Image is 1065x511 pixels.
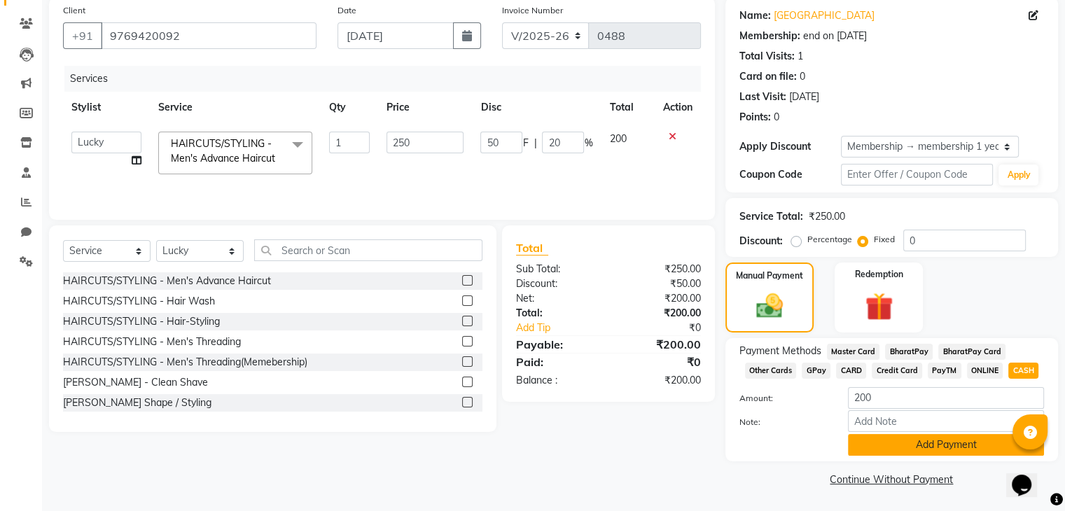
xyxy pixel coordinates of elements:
[171,137,275,164] span: HAIRCUTS/STYLING - Men's Advance Haircut
[848,387,1044,409] input: Amount
[63,22,102,49] button: +91
[739,110,771,125] div: Points:
[63,395,211,410] div: [PERSON_NAME] Shape / Styling
[63,314,220,329] div: HAIRCUTS/STYLING - Hair-Styling
[774,110,779,125] div: 0
[802,363,830,379] span: GPay
[798,49,803,64] div: 1
[848,410,1044,432] input: Add Note
[63,274,271,288] div: HAIRCUTS/STYLING - Men's Advance Haircut
[739,344,821,358] span: Payment Methods
[874,233,895,246] label: Fixed
[608,276,711,291] div: ₹50.00
[608,291,711,306] div: ₹200.00
[506,291,608,306] div: Net:
[739,8,771,23] div: Name:
[625,321,711,335] div: ₹0
[502,4,563,17] label: Invoice Number
[609,132,626,145] span: 200
[745,363,797,379] span: Other Cards
[1006,455,1051,497] iframe: chat widget
[800,69,805,84] div: 0
[275,152,281,164] a: x
[736,269,803,282] label: Manual Payment
[967,363,1003,379] span: ONLINE
[729,416,837,428] label: Note:
[506,262,608,276] div: Sub Total:
[378,92,472,123] th: Price
[729,392,837,405] label: Amount:
[836,363,866,379] span: CARD
[254,239,482,261] input: Search or Scan
[655,92,701,123] th: Action
[827,344,880,360] span: Master Card
[63,294,215,309] div: HAIRCUTS/STYLING - Hair Wash
[739,234,783,248] div: Discount:
[601,92,654,123] th: Total
[608,353,711,370] div: ₹0
[506,353,608,370] div: Paid:
[848,434,1044,456] button: Add Payment
[807,233,852,246] label: Percentage
[739,209,803,224] div: Service Total:
[63,375,208,390] div: [PERSON_NAME] - Clean Shave
[506,276,608,291] div: Discount:
[321,92,378,123] th: Qty
[472,92,601,123] th: Disc
[608,262,711,276] div: ₹250.00
[534,136,536,150] span: |
[506,306,608,321] div: Total:
[841,164,994,185] input: Enter Offer / Coupon Code
[337,4,356,17] label: Date
[608,336,711,353] div: ₹200.00
[885,344,933,360] span: BharatPay
[506,336,608,353] div: Payable:
[739,29,800,43] div: Membership:
[584,136,592,150] span: %
[608,306,711,321] div: ₹200.00
[809,209,845,224] div: ₹250.00
[789,90,819,104] div: [DATE]
[506,321,625,335] a: Add Tip
[739,90,786,104] div: Last Visit:
[63,92,150,123] th: Stylist
[856,289,902,324] img: _gift.svg
[150,92,321,123] th: Service
[516,241,548,255] span: Total
[774,8,875,23] a: [GEOGRAPHIC_DATA]
[101,22,316,49] input: Search by Name/Mobile/Email/Code
[63,335,241,349] div: HAIRCUTS/STYLING - Men's Threading
[928,363,961,379] span: PayTM
[739,69,797,84] div: Card on file:
[855,268,903,281] label: Redemption
[872,363,922,379] span: Credit Card
[506,373,608,388] div: Balance :
[739,139,841,154] div: Apply Discount
[803,29,867,43] div: end on [DATE]
[608,373,711,388] div: ₹200.00
[1008,363,1038,379] span: CASH
[728,472,1055,487] a: Continue Without Payment
[938,344,1005,360] span: BharatPay Card
[64,66,711,92] div: Services
[998,164,1038,185] button: Apply
[739,49,795,64] div: Total Visits:
[63,4,85,17] label: Client
[739,167,841,182] div: Coupon Code
[748,290,791,321] img: _cash.svg
[522,136,528,150] span: F
[63,355,307,370] div: HAIRCUTS/STYLING - Men's Threading(Memebership)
